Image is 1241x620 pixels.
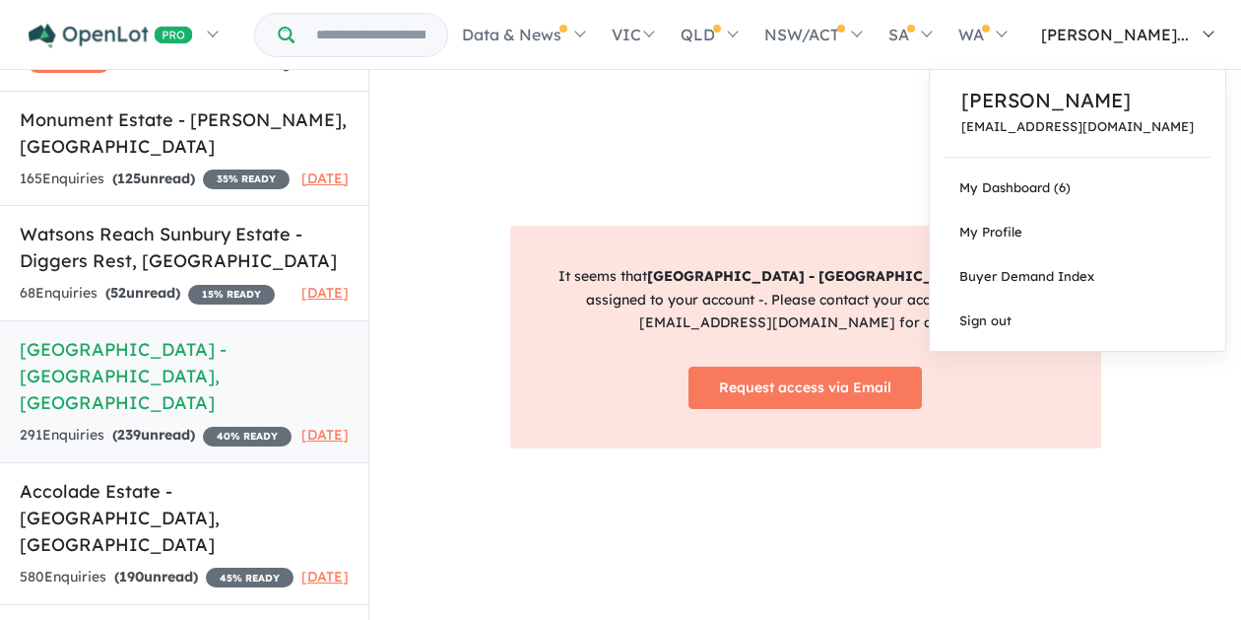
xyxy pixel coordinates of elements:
[105,284,180,302] strong: ( unread)
[20,221,349,274] h5: Watsons Reach Sunbury Estate - Diggers Rest , [GEOGRAPHIC_DATA]
[930,254,1225,299] a: Buyer Demand Index
[298,14,443,56] input: Try estate name, suburb, builder or developer
[544,265,1068,335] p: It seems that hasn't been assigned to your account - . Please contact your account admin or [EMAI...
[112,426,195,444] strong: ( unread)
[20,282,275,306] div: 68 Enquir ies
[20,478,349,558] h5: Accolade Estate - [GEOGRAPHIC_DATA] , [GEOGRAPHIC_DATA]
[647,267,976,285] strong: [GEOGRAPHIC_DATA] - [GEOGRAPHIC_DATA]
[203,170,290,189] span: 35 % READY
[29,24,193,48] img: Openlot PRO Logo White
[117,426,141,444] span: 239
[930,299,1225,343] a: Sign out
[119,568,144,586] span: 190
[20,336,349,416] h5: [GEOGRAPHIC_DATA] - [GEOGRAPHIC_DATA] , [GEOGRAPHIC_DATA]
[188,285,275,305] span: 15 % READY
[20,566,294,589] div: 580 Enquir ies
[112,170,195,187] strong: ( unread)
[1041,25,1189,44] span: [PERSON_NAME]...
[301,568,349,586] span: [DATE]
[20,424,292,448] div: 291 Enquir ies
[117,170,141,187] span: 125
[20,106,349,160] h5: Monument Estate - [PERSON_NAME] , [GEOGRAPHIC_DATA]
[110,284,126,302] span: 52
[301,284,349,302] span: [DATE]
[959,224,1022,240] span: My Profile
[961,86,1194,115] a: [PERSON_NAME]
[688,367,922,409] a: Request access via Email
[20,168,290,191] div: 165 Enquir ies
[273,31,322,72] span: 9 hours ago
[206,568,294,587] span: 45 % READY
[301,426,349,444] span: [DATE]
[930,166,1225,210] a: My Dashboard (6)
[203,427,292,447] span: 40 % READY
[930,210,1225,254] a: My Profile
[114,568,198,586] strong: ( unread)
[961,119,1194,134] a: [EMAIL_ADDRESS][DOMAIN_NAME]
[301,170,349,187] span: [DATE]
